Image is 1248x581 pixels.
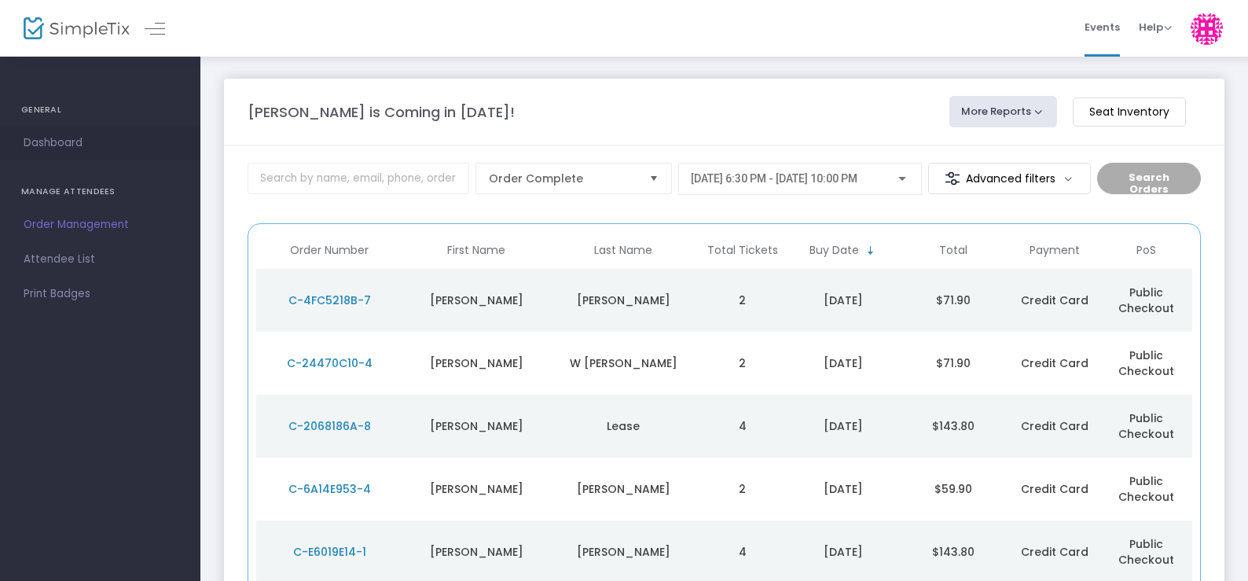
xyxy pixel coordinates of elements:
[792,355,894,371] div: 9/17/2025
[1118,347,1174,379] span: Public Checkout
[792,418,894,434] div: 9/15/2025
[24,284,177,304] span: Print Badges
[1021,418,1088,434] span: Credit Card
[594,244,652,257] span: Last Name
[1030,244,1080,257] span: Payment
[792,292,894,308] div: 9/17/2025
[290,244,369,257] span: Order Number
[1021,544,1088,560] span: Credit Card
[1118,536,1174,568] span: Public Checkout
[21,176,179,208] h4: MANAGE ATTENDEES
[928,163,1091,194] m-button: Advanced filters
[248,101,515,123] m-panel-title: [PERSON_NAME] is Coming in [DATE]!
[1021,481,1088,497] span: Credit Card
[260,355,399,371] div: C-24470C10-4
[554,544,693,560] div: Creech
[260,418,399,434] div: C-2068186A-8
[260,544,399,560] div: C-E6019E14-1
[24,215,177,235] span: Order Management
[554,481,693,497] div: Walker
[696,395,788,458] td: 4
[407,544,546,560] div: Tami
[696,332,788,395] td: 2
[792,481,894,497] div: 9/10/2025
[809,244,859,257] span: Buy Date
[898,332,1008,395] td: $71.90
[949,96,1058,127] button: More Reports
[864,245,877,257] span: Sortable
[489,171,637,186] span: Order Complete
[696,232,788,269] th: Total Tickets
[1118,410,1174,442] span: Public Checkout
[407,418,546,434] div: Stephanie
[1118,473,1174,505] span: Public Checkout
[1085,7,1120,47] span: Events
[21,94,179,126] h4: GENERAL
[1021,355,1088,371] span: Credit Card
[554,292,693,308] div: Collins
[260,481,399,497] div: C-6A14E953-4
[696,269,788,332] td: 2
[696,458,788,520] td: 2
[898,395,1008,458] td: $143.80
[1136,244,1156,257] span: PoS
[898,269,1008,332] td: $71.90
[248,163,469,194] input: Search by name, email, phone, order number, ip address, or last 4 digits of card
[1021,292,1088,308] span: Credit Card
[945,171,960,186] img: filter
[554,355,693,371] div: W Skinner
[24,133,177,153] span: Dashboard
[407,481,546,497] div: Melissa
[260,292,399,308] div: C-4FC5218B-7
[407,355,546,371] div: Rachel
[407,292,546,308] div: Betty
[792,544,894,560] div: 9/2/2025
[898,458,1008,520] td: $59.90
[447,244,505,257] span: First Name
[1073,97,1186,127] m-button: Seat Inventory
[24,249,177,270] span: Attendee List
[691,172,857,185] span: [DATE] 6:30 PM - [DATE] 10:00 PM
[1118,285,1174,316] span: Public Checkout
[1139,20,1172,35] span: Help
[939,244,967,257] span: Total
[554,418,693,434] div: Lease
[643,164,665,193] button: Select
